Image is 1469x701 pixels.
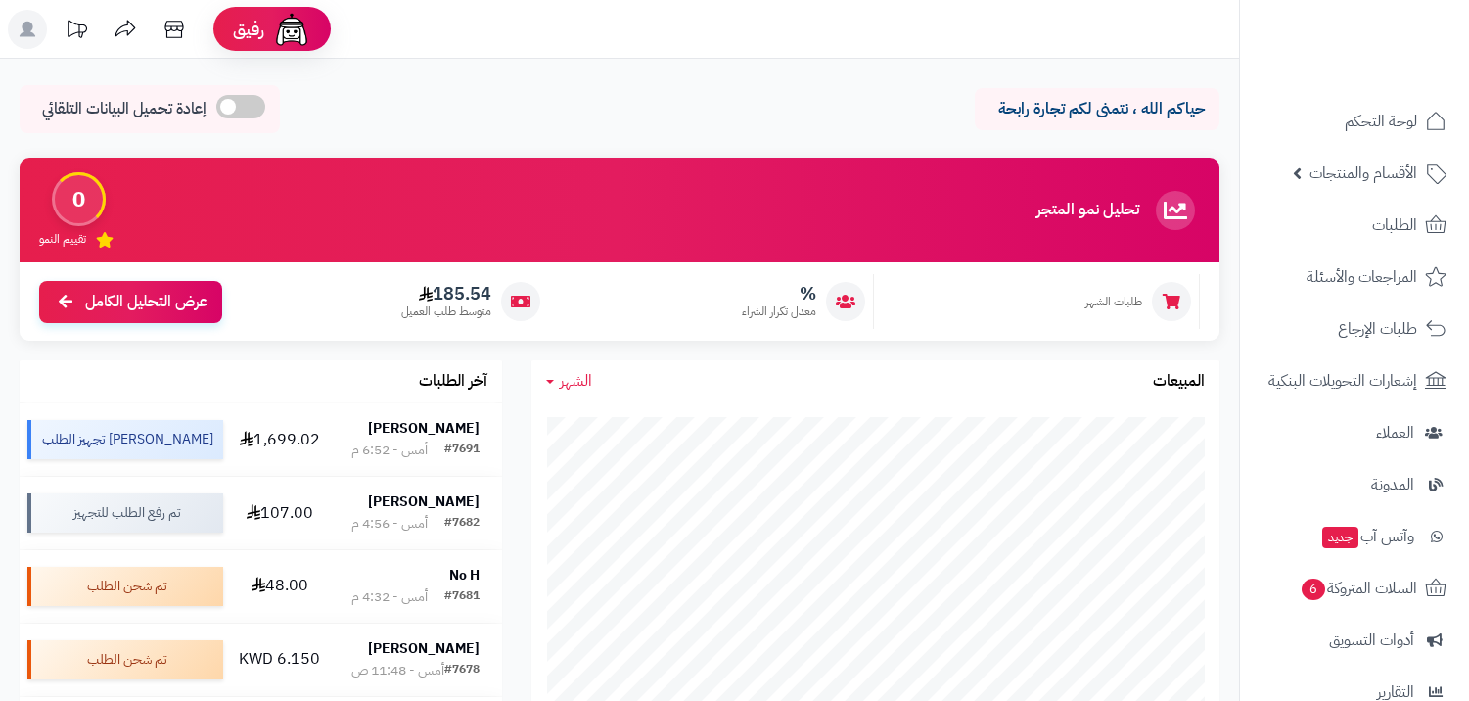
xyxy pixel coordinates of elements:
a: الطلبات [1252,202,1457,249]
div: أمس - 6:52 م [351,441,428,460]
div: #7678 [444,661,480,680]
span: أدوات التسويق [1329,627,1414,654]
span: الطلبات [1372,211,1417,239]
div: #7681 [444,587,480,607]
td: 6.150 KWD [231,624,328,696]
div: تم شحن الطلب [27,640,223,679]
span: رفيق [233,18,264,41]
div: #7691 [444,441,480,460]
td: 1,699.02 [231,403,328,476]
span: وآتس آب [1320,523,1414,550]
span: % [742,283,816,304]
span: تقييم النمو [39,231,86,248]
a: الشهر [546,370,592,393]
div: #7682 [444,514,480,534]
span: المدونة [1371,471,1414,498]
strong: No H [449,565,480,585]
span: إشعارات التحويلات البنكية [1268,367,1417,395]
span: الشهر [560,369,592,393]
span: السلات المتروكة [1300,575,1417,602]
div: تم رفع الطلب للتجهيز [27,493,223,533]
a: المدونة [1252,461,1457,508]
td: 48.00 [231,550,328,623]
div: أمس - 11:48 ص [351,661,444,680]
p: حياكم الله ، نتمنى لكم تجارة رابحة [989,98,1205,120]
a: السلات المتروكة6 [1252,565,1457,612]
span: المراجعات والأسئلة [1307,263,1417,291]
span: الأقسام والمنتجات [1309,160,1417,187]
span: عرض التحليل الكامل [85,291,207,313]
span: 6 [1302,579,1325,600]
a: إشعارات التحويلات البنكية [1252,357,1457,404]
span: جديد [1322,527,1358,548]
span: طلبات الإرجاع [1338,315,1417,343]
div: [PERSON_NAME] تجهيز الطلب [27,420,223,459]
span: العملاء [1376,419,1414,446]
a: تحديثات المنصة [52,10,101,54]
td: 107.00 [231,477,328,549]
strong: [PERSON_NAME] [368,418,480,439]
span: لوحة التحكم [1345,108,1417,135]
strong: [PERSON_NAME] [368,491,480,512]
a: طلبات الإرجاع [1252,305,1457,352]
div: تم شحن الطلب [27,567,223,606]
span: إعادة تحميل البيانات التلقائي [42,98,207,120]
span: 185.54 [401,283,491,304]
div: أمس - 4:32 م [351,587,428,607]
h3: المبيعات [1153,373,1205,391]
span: طلبات الشهر [1085,294,1142,310]
a: العملاء [1252,409,1457,456]
span: معدل تكرار الشراء [742,304,816,320]
a: لوحة التحكم [1252,98,1457,145]
strong: [PERSON_NAME] [368,638,480,659]
a: المراجعات والأسئلة [1252,254,1457,301]
span: متوسط طلب العميل [401,304,491,320]
a: وآتس آبجديد [1252,513,1457,560]
h3: تحليل نمو المتجر [1036,202,1139,219]
a: أدوات التسويق [1252,617,1457,664]
a: عرض التحليل الكامل [39,281,222,323]
h3: آخر الطلبات [419,373,487,391]
div: أمس - 4:56 م [351,514,428,534]
img: ai-face.png [272,10,311,49]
